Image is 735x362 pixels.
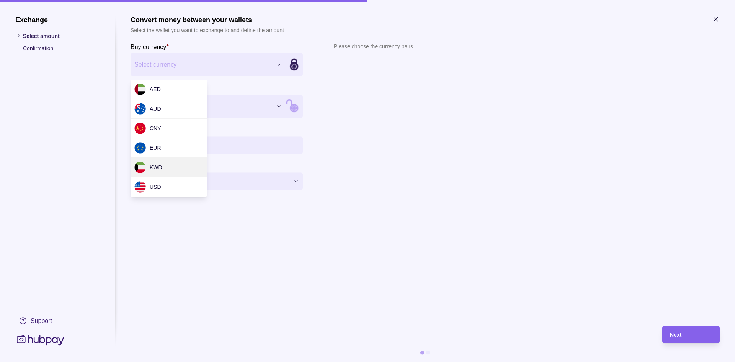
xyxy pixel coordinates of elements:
[150,164,162,170] span: KWD
[134,162,146,173] img: kw
[134,103,146,115] img: au
[134,181,146,193] img: us
[150,125,161,131] span: CNY
[134,84,146,95] img: ae
[150,86,161,92] span: AED
[134,142,146,154] img: eu
[134,123,146,134] img: cn
[150,145,161,151] span: EUR
[150,106,161,112] span: AUD
[150,184,161,190] span: USD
